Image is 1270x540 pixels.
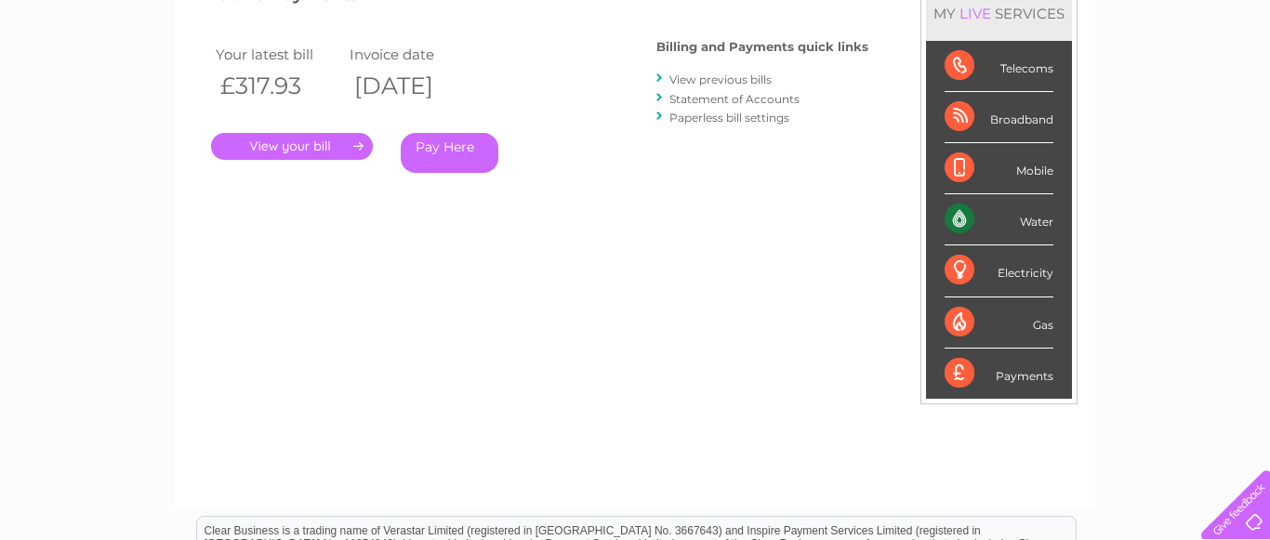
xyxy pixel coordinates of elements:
[345,42,479,67] td: Invoice date
[656,40,868,54] h4: Billing and Payments quick links
[669,92,800,106] a: Statement of Accounts
[669,111,789,125] a: Paperless bill settings
[945,92,1053,143] div: Broadband
[956,5,995,22] div: LIVE
[1041,79,1097,93] a: Telecoms
[1146,79,1192,93] a: Contact
[945,143,1053,194] div: Mobile
[211,67,345,105] th: £317.93
[345,67,479,105] th: [DATE]
[945,297,1053,349] div: Gas
[919,9,1048,33] a: 0333 014 3131
[945,245,1053,296] div: Electricity
[943,79,978,93] a: Water
[989,79,1030,93] a: Energy
[401,133,498,173] a: Pay Here
[1108,79,1135,93] a: Blog
[945,194,1053,245] div: Water
[669,72,772,86] a: View previous bills
[945,41,1053,92] div: Telecoms
[211,42,345,67] td: Your latest bill
[197,10,1076,90] div: Clear Business is a trading name of Verastar Limited (registered in [GEOGRAPHIC_DATA] No. 3667643...
[945,349,1053,399] div: Payments
[1209,79,1252,93] a: Log out
[211,133,373,160] a: .
[45,48,139,105] img: logo.png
